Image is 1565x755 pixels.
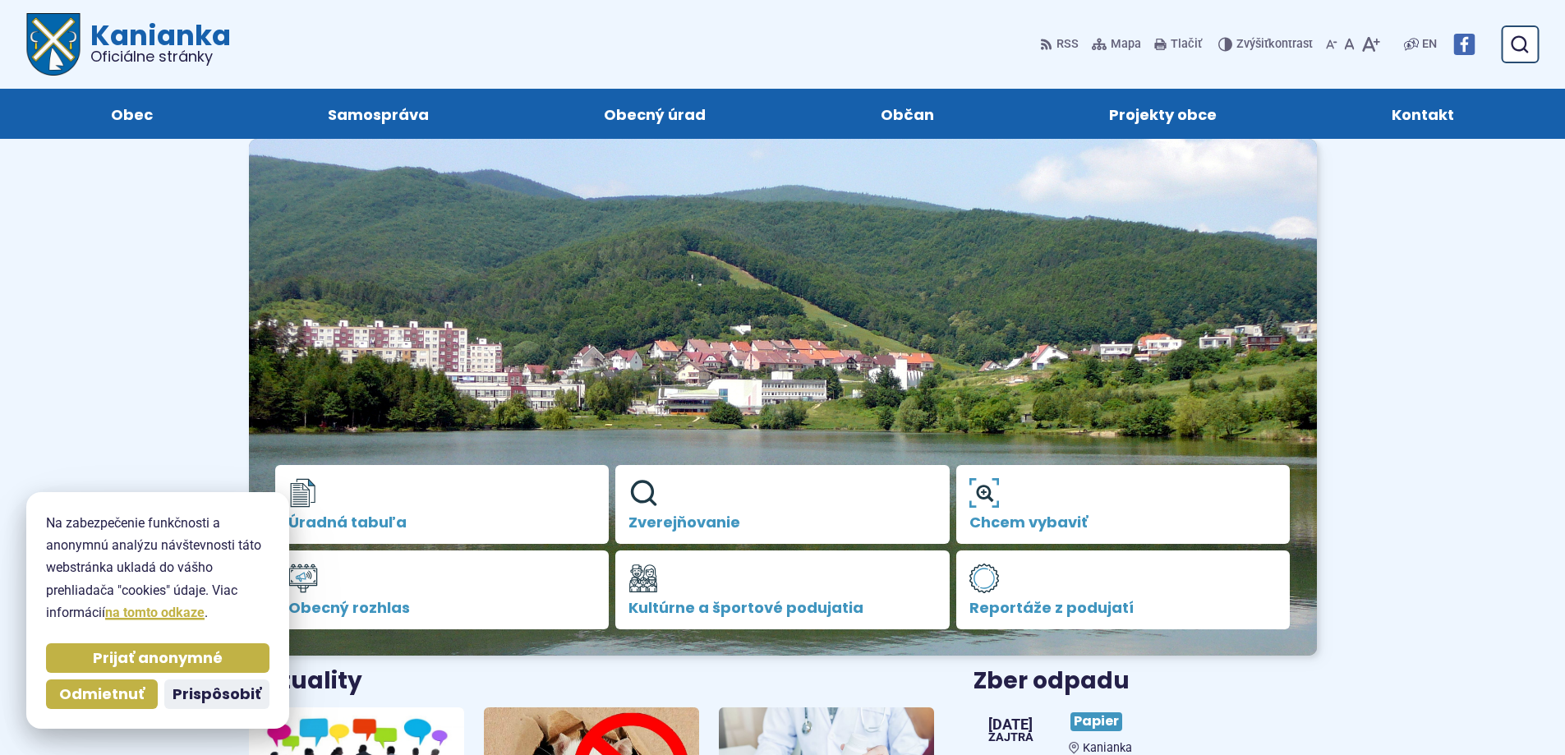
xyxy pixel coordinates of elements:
span: Chcem vybaviť [969,514,1277,531]
a: Papier Kanianka [DATE] Zajtra [974,706,1316,755]
a: Reportáže z podujatí [956,550,1291,629]
h3: Aktuality [249,669,362,694]
span: Zajtra [988,732,1033,743]
h3: Zber odpadu [974,669,1316,694]
span: Občan [881,89,934,139]
button: Nastaviť pôvodnú veľkosť písma [1341,27,1358,62]
span: Obec [111,89,153,139]
button: Zvýšiťkontrast [1218,27,1316,62]
span: Prijať anonymné [93,649,223,668]
span: Prispôsobiť [173,685,261,704]
span: Zvýšiť [1236,37,1268,51]
p: Na zabezpečenie funkčnosti a anonymnú analýzu návštevnosti táto webstránka ukladá do vášho prehli... [46,512,269,624]
span: Zverejňovanie [628,514,937,531]
span: EN [1422,35,1437,54]
button: Tlačiť [1151,27,1205,62]
span: Odmietnuť [59,685,145,704]
button: Zmenšiť veľkosť písma [1323,27,1341,62]
a: EN [1419,35,1440,54]
span: Kultúrne a športové podujatia [628,600,937,616]
a: Zverejňovanie [615,465,950,544]
span: Projekty obce [1109,89,1217,139]
a: Projekty obce [1038,89,1288,139]
span: Kontakt [1392,89,1454,139]
button: Zväčšiť veľkosť písma [1358,27,1383,62]
span: Tlačiť [1171,38,1202,52]
a: Úradná tabuľa [275,465,610,544]
a: Občan [810,89,1006,139]
a: Chcem vybaviť [956,465,1291,544]
a: Kultúrne a športové podujatia [615,550,950,629]
span: Obecný úrad [604,89,706,139]
a: Obecný úrad [532,89,776,139]
img: Prejsť na Facebook stránku [1453,34,1475,55]
span: Samospráva [328,89,429,139]
a: Obecný rozhlas [275,550,610,629]
button: Prispôsobiť [164,679,269,709]
span: [DATE] [988,717,1033,732]
a: Samospráva [256,89,499,139]
img: Prejsť na domovskú stránku [26,13,81,76]
h1: Kanianka [81,21,231,64]
a: RSS [1040,27,1082,62]
a: Kontakt [1321,89,1526,139]
span: Oficiálne stránky [90,49,231,64]
span: Reportáže z podujatí [969,600,1277,616]
span: Papier [1070,712,1122,731]
button: Prijať anonymné [46,643,269,673]
span: Úradná tabuľa [288,514,596,531]
span: kontrast [1236,38,1313,52]
span: Kanianka [1083,741,1132,755]
a: na tomto odkaze [105,605,205,620]
span: RSS [1056,35,1079,54]
a: Obec [39,89,223,139]
span: Obecný rozhlas [288,600,596,616]
button: Odmietnuť [46,679,158,709]
a: Logo Kanianka, prejsť na domovskú stránku. [26,13,231,76]
span: Mapa [1111,35,1141,54]
a: Mapa [1089,27,1144,62]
